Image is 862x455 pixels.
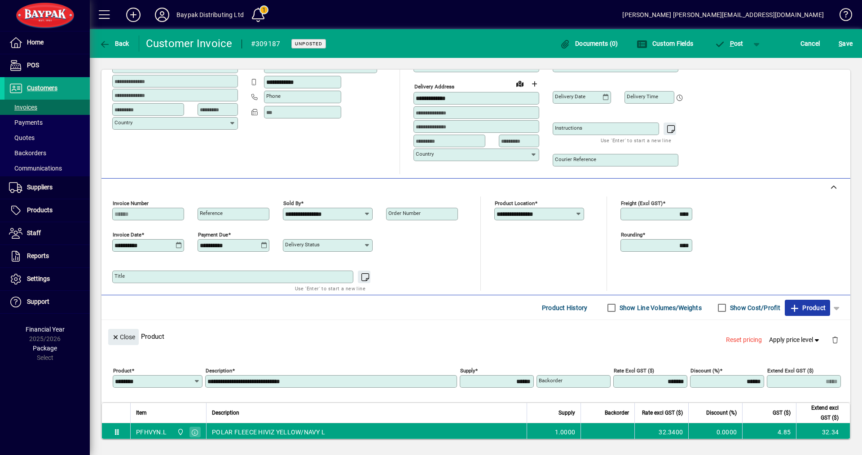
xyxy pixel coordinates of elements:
[637,40,693,47] span: Custom Fields
[728,303,780,312] label: Show Cost/Profit
[742,423,796,441] td: 4.85
[559,408,575,418] span: Supply
[555,156,596,162] mat-label: Courier Reference
[9,119,43,126] span: Payments
[176,8,244,22] div: Baypak Distributing Ltd
[642,408,683,418] span: Rate excl GST ($)
[206,367,232,374] mat-label: Description
[283,200,301,206] mat-label: Sold by
[555,428,576,437] span: 1.0000
[9,149,46,157] span: Backorders
[634,35,695,52] button: Custom Fields
[4,245,90,267] a: Reports
[798,35,822,52] button: Cancel
[251,37,281,51] div: #309187
[538,300,591,316] button: Product History
[730,40,734,47] span: P
[27,206,53,214] span: Products
[4,100,90,115] a: Invoices
[106,332,141,341] app-page-header-button: Close
[285,241,320,248] mat-label: Delivery status
[560,40,618,47] span: Documents (0)
[621,232,642,238] mat-label: Rounding
[416,151,434,157] mat-label: Country
[112,330,135,345] span: Close
[295,41,322,47] span: Unposted
[539,377,563,384] mat-label: Backorder
[785,300,830,316] button: Product
[97,35,132,52] button: Back
[710,35,748,52] button: Post
[27,275,50,282] span: Settings
[198,232,228,238] mat-label: Payment due
[4,31,90,54] a: Home
[27,229,41,236] span: Staff
[690,367,720,374] mat-label: Discount (%)
[796,423,850,441] td: 32.34
[27,84,57,92] span: Customers
[542,301,588,315] span: Product History
[460,367,475,374] mat-label: Supply
[113,232,141,238] mat-label: Invoice date
[4,115,90,130] a: Payments
[295,283,365,293] mat-hint: Use 'Enter' to start a new line
[688,423,742,441] td: 0.0000
[802,403,839,423] span: Extend excl GST ($)
[555,125,582,131] mat-label: Instructions
[601,135,671,145] mat-hint: Use 'Enter' to start a new line
[4,145,90,161] a: Backorders
[27,298,49,305] span: Support
[4,199,90,222] a: Products
[26,326,65,333] span: Financial Year
[119,7,148,23] button: Add
[614,367,654,374] mat-label: Rate excl GST ($)
[622,8,824,22] div: [PERSON_NAME] [PERSON_NAME][EMAIL_ADDRESS][DOMAIN_NAME]
[558,35,620,52] button: Documents (0)
[4,176,90,199] a: Suppliers
[4,161,90,176] a: Communications
[101,320,850,353] div: Product
[836,35,855,52] button: Save
[212,408,239,418] span: Description
[108,329,139,345] button: Close
[833,2,851,31] a: Knowledge Base
[640,428,683,437] div: 32.3400
[27,39,44,46] span: Home
[773,408,791,418] span: GST ($)
[9,165,62,172] span: Communications
[27,61,39,69] span: POS
[9,104,37,111] span: Invoices
[146,36,233,51] div: Customer Invoice
[136,428,167,437] div: PFHVYN.L
[824,336,846,344] app-page-header-button: Delete
[714,40,743,47] span: ost
[113,200,149,206] mat-label: Invoice number
[555,93,585,100] mat-label: Delivery date
[114,273,125,279] mat-label: Title
[266,93,281,99] mat-label: Phone
[839,40,842,47] span: S
[212,428,325,437] span: POLAR FLEECE HIVIZ YELLOW/NAVY L
[113,367,132,374] mat-label: Product
[618,303,702,312] label: Show Line Volumes/Weights
[4,268,90,290] a: Settings
[495,200,535,206] mat-label: Product location
[767,367,814,374] mat-label: Extend excl GST ($)
[769,335,821,345] span: Apply price level
[4,54,90,77] a: POS
[800,36,820,51] span: Cancel
[136,408,147,418] span: Item
[765,332,825,348] button: Apply price level
[90,35,139,52] app-page-header-button: Back
[9,134,35,141] span: Quotes
[4,291,90,313] a: Support
[726,335,762,345] span: Reset pricing
[789,301,826,315] span: Product
[706,408,737,418] span: Discount (%)
[175,427,185,437] span: Baypak - Onekawa
[627,93,658,100] mat-label: Delivery time
[33,345,57,352] span: Package
[200,210,223,216] mat-label: Reference
[605,408,629,418] span: Backorder
[114,119,132,126] mat-label: Country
